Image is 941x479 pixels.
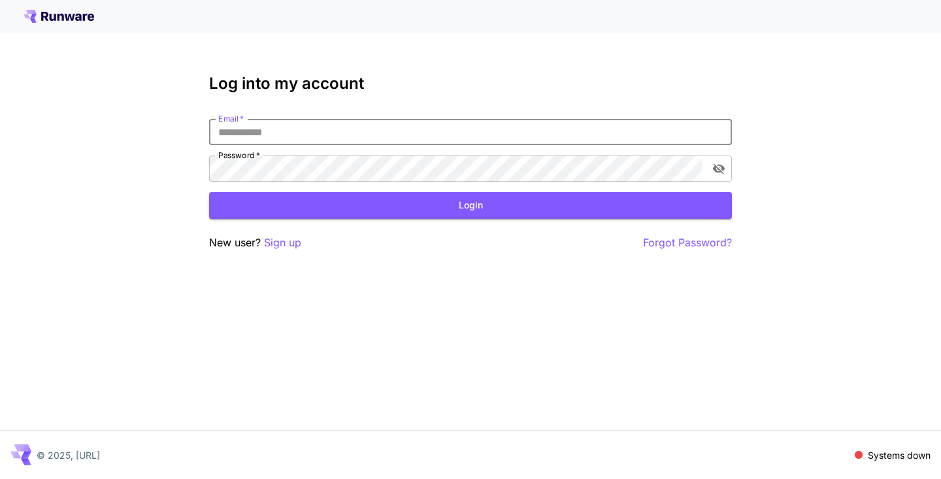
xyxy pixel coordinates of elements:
[209,74,732,93] h3: Log into my account
[209,192,732,219] button: Login
[707,157,731,180] button: toggle password visibility
[868,448,931,462] p: Systems down
[643,235,732,251] button: Forgot Password?
[37,448,100,462] p: © 2025, [URL]
[209,235,301,251] p: New user?
[218,113,244,124] label: Email
[264,235,301,251] button: Sign up
[218,150,260,161] label: Password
